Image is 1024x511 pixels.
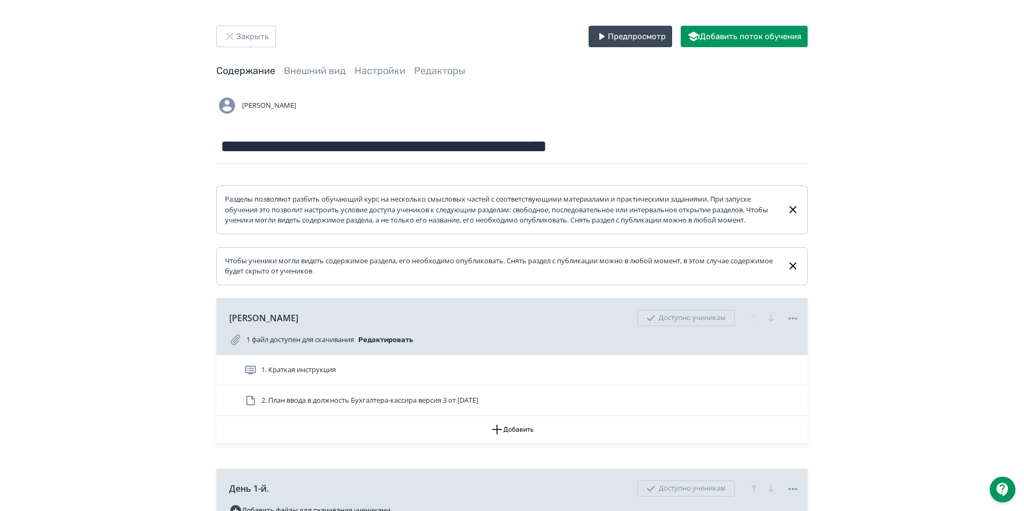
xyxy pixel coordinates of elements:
span: День 1-й. [229,482,269,495]
a: Внешний вид [284,65,346,77]
span: 1. Краткая инструкция [261,365,336,375]
button: Закрыть [216,26,276,47]
span: 2. План ввода в должность Бухгалтера-кассира версия 3 от 23.09.2024г. [261,395,478,406]
div: Доступно ученикам [637,310,735,326]
a: Содержание [216,65,275,77]
button: Редактировать [358,331,413,349]
div: Разделы позволяют разбить обучающий курс на несколько смысловых частей с соответствующими материа... [225,194,778,226]
button: Добавить [216,416,808,443]
button: Предпросмотр [589,26,672,47]
button: Добавить поток обучения [681,26,808,47]
a: Настройки [355,65,405,77]
div: 1. Краткая инструкция [216,355,808,386]
a: Редакторы [414,65,465,77]
span: 1 файл доступен для скачивания [246,335,354,345]
div: Чтобы ученики могли видеть содержимое раздела, его необходимо опубликовать. Снять раздел с публик... [225,256,778,277]
span: [PERSON_NAME] [229,312,298,324]
div: Доступно ученикам [637,480,735,497]
div: 2. План ввода в должность Бухгалтера-кассира версия 3 от [DATE] [216,386,808,416]
span: [PERSON_NAME] [242,100,296,111]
